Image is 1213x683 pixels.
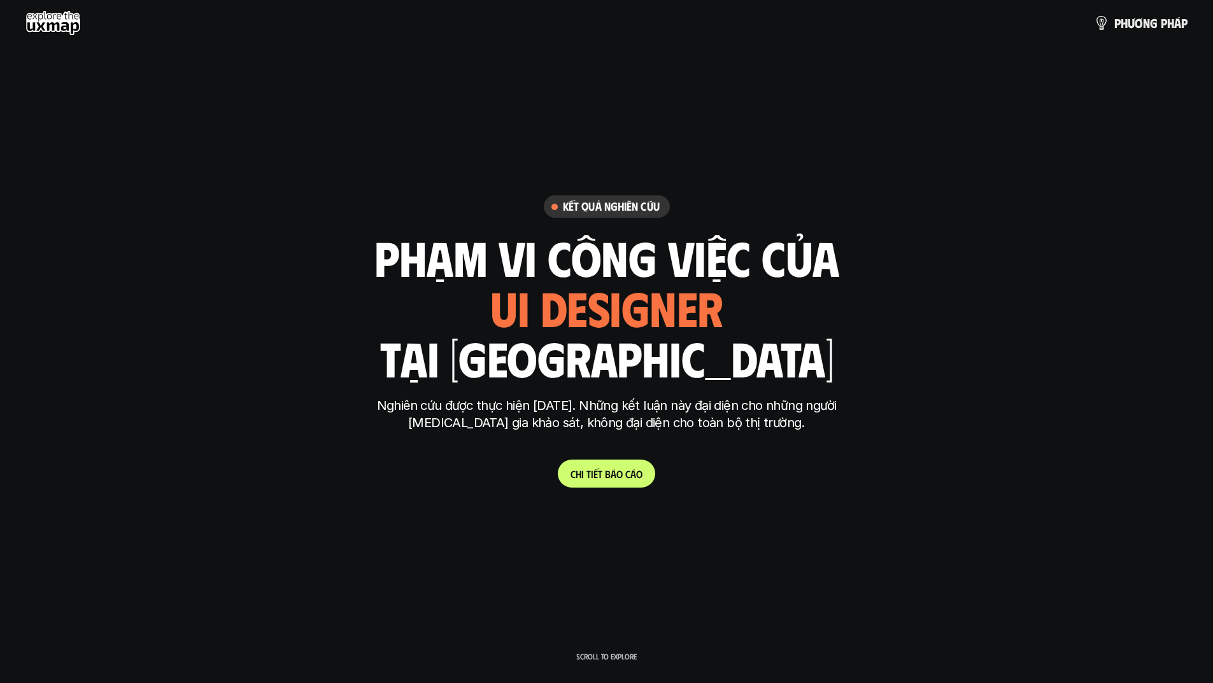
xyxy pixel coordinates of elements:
[605,468,611,480] span: b
[1143,16,1150,30] span: n
[1135,16,1143,30] span: ơ
[1094,10,1188,36] a: phươngpháp
[586,468,591,480] span: t
[1174,16,1181,30] span: á
[563,199,660,214] h6: Kết quả nghiên cứu
[368,397,846,432] p: Nghiên cứu được thực hiện [DATE]. Những kết luận này đại diện cho những người [MEDICAL_DATA] gia ...
[625,468,630,480] span: c
[1128,16,1135,30] span: ư
[1167,16,1174,30] span: h
[576,652,637,661] p: Scroll to explore
[1181,16,1188,30] span: p
[636,468,642,480] span: o
[581,468,584,480] span: i
[630,468,636,480] span: á
[558,460,655,488] a: Chitiếtbáocáo
[1150,16,1158,30] span: g
[1121,16,1128,30] span: h
[576,468,581,480] span: h
[591,468,593,480] span: i
[1114,16,1121,30] span: p
[593,468,598,480] span: ế
[571,468,576,480] span: C
[616,468,623,480] span: o
[1161,16,1167,30] span: p
[380,331,833,384] h1: tại [GEOGRAPHIC_DATA]
[598,468,602,480] span: t
[611,468,616,480] span: á
[374,230,839,284] h1: phạm vi công việc của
